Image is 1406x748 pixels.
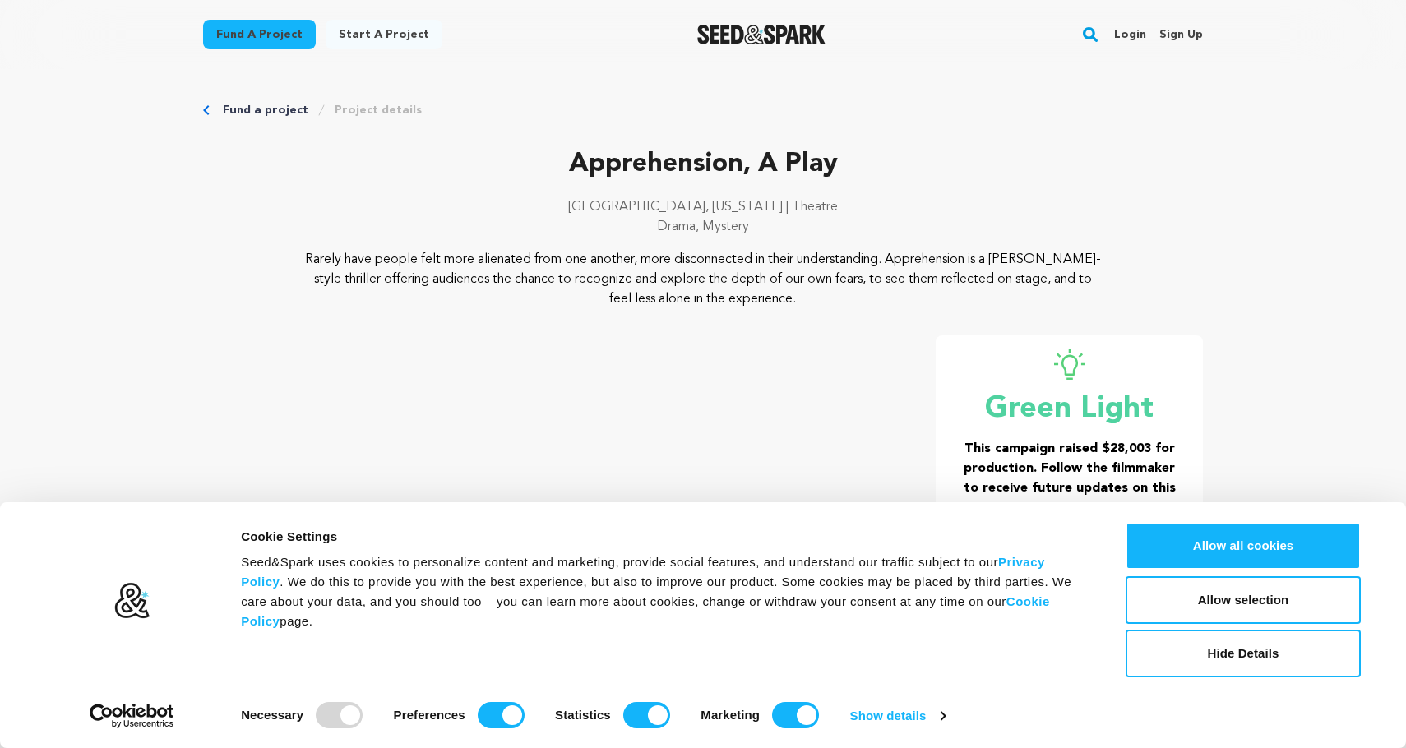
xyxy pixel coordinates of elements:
strong: Statistics [555,708,611,722]
div: Breadcrumb [203,102,1203,118]
p: Green Light [955,393,1183,426]
div: Seed&Spark uses cookies to personalize content and marketing, provide social features, and unders... [241,552,1089,631]
a: Show details [850,704,946,728]
a: Start a project [326,20,442,49]
p: Drama, Mystery [203,217,1203,237]
a: Fund a project [203,20,316,49]
button: Allow all cookies [1126,522,1361,570]
img: logo [113,582,150,620]
a: Seed&Spark Homepage [697,25,826,44]
h3: This campaign raised $28,003 for production. Follow the filmmaker to receive future updates on th... [955,439,1183,518]
div: Cookie Settings [241,527,1089,547]
strong: Preferences [394,708,465,722]
p: Apprehension, A Play [203,145,1203,184]
p: [GEOGRAPHIC_DATA], [US_STATE] | Theatre [203,197,1203,217]
p: Rarely have people felt more alienated from one another, more disconnected in their understanding... [303,250,1103,309]
a: Privacy Policy [241,555,1045,589]
a: Sign up [1159,21,1203,48]
a: Login [1114,21,1146,48]
img: Seed&Spark Logo Dark Mode [697,25,826,44]
button: Hide Details [1126,630,1361,677]
strong: Necessary [241,708,303,722]
strong: Marketing [701,708,760,722]
button: Allow selection [1126,576,1361,624]
a: Fund a project [223,102,308,118]
a: Project details [335,102,422,118]
a: Usercentrics Cookiebot - opens in a new window [60,704,204,728]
